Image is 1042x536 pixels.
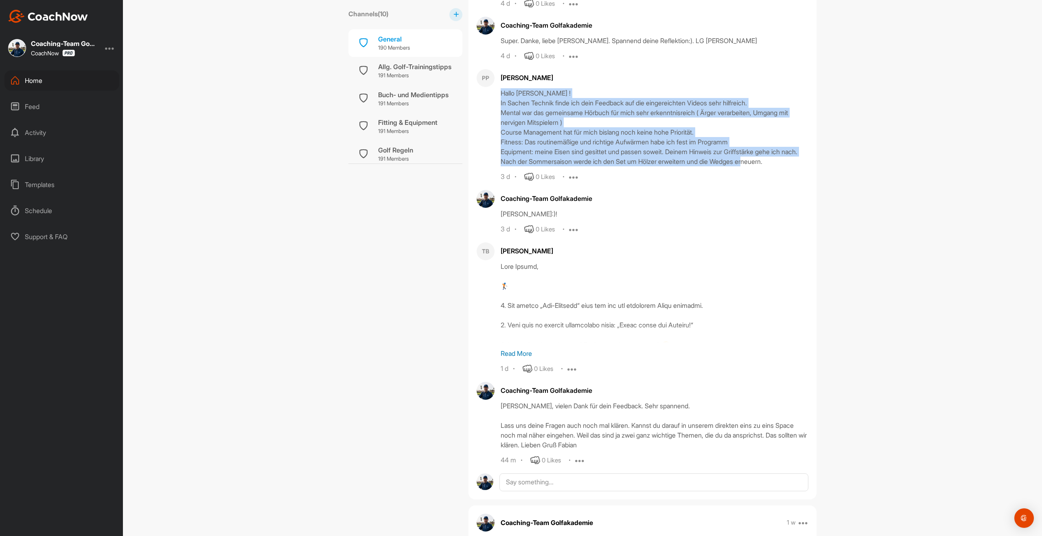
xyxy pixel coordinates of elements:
div: 0 Likes [534,364,553,374]
div: Super. Danke, liebe [PERSON_NAME]. Spannend deine Reflektion:). LG [PERSON_NAME] [501,36,808,46]
div: Open Intercom Messenger [1014,508,1034,528]
p: 191 Members [378,155,413,163]
div: 1 d [501,365,508,373]
p: 191 Members [378,127,438,135]
img: avatar [477,17,495,35]
div: Templates [4,174,119,195]
div: 0 Likes [536,225,555,234]
div: 0 Likes [536,52,555,61]
p: 191 Members [378,72,451,80]
p: Read More [501,349,808,358]
div: 0 Likes [536,172,555,182]
div: 3 d [501,173,510,181]
div: PP [477,69,495,87]
div: 4 d [501,52,510,60]
div: Buch- und Medientipps [378,90,449,100]
div: Golf Regeln [378,145,413,155]
div: Coaching-Team Golfakademie [501,386,808,395]
p: Coaching-Team Golfakademie [501,518,593,527]
div: TB [477,242,495,260]
div: Home [4,70,119,91]
div: [PERSON_NAME]:)! [501,209,808,219]
div: Coaching-Team Golfakademie [501,194,808,203]
div: [PERSON_NAME] [501,73,808,83]
div: Schedule [4,200,119,221]
img: avatar [477,514,495,532]
div: Hallo [PERSON_NAME] ! In Sachen Technik finde ich dein Feedback auf die eingereichten Videos sehr... [501,88,808,166]
p: 1 w [787,519,796,527]
p: 191 Members [378,100,449,108]
div: Coaching-Team Golfakademie [31,40,96,47]
div: 44 m [501,456,516,464]
img: square_76f96ec4196c1962453f0fa417d3756b.jpg [8,39,26,57]
div: Support & FAQ [4,227,119,247]
div: [PERSON_NAME] [501,246,808,256]
div: Activity [4,122,119,143]
div: 3 d [501,225,510,233]
div: Feed [4,96,119,117]
div: Coaching-Team Golfakademie [501,20,808,30]
p: 190 Members [378,44,410,52]
label: Channels ( 10 ) [348,9,388,19]
div: 0 Likes [542,456,561,465]
div: Allg. Golf-Trainingstipps [378,62,451,72]
img: CoachNow [8,10,88,23]
img: avatar [477,382,495,400]
img: avatar [477,190,495,208]
div: Library [4,148,119,169]
div: CoachNow [31,50,75,57]
img: CoachNow Pro [62,50,75,57]
div: Fitting & Equipment [378,118,438,127]
img: avatar [477,473,493,490]
div: General [378,34,410,44]
div: [PERSON_NAME], vielen Dank für dein Feedback. Sehr spannend. Lass uns deine Fragen auch noch mal ... [501,401,808,450]
div: Lore Ipsumd, 🏌🏻 4. Sit ametco „Adi-Elitsedd“ eius tem inc utl etdolorem Aliqu enimadmi. 2. Veni q... [501,261,808,343]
